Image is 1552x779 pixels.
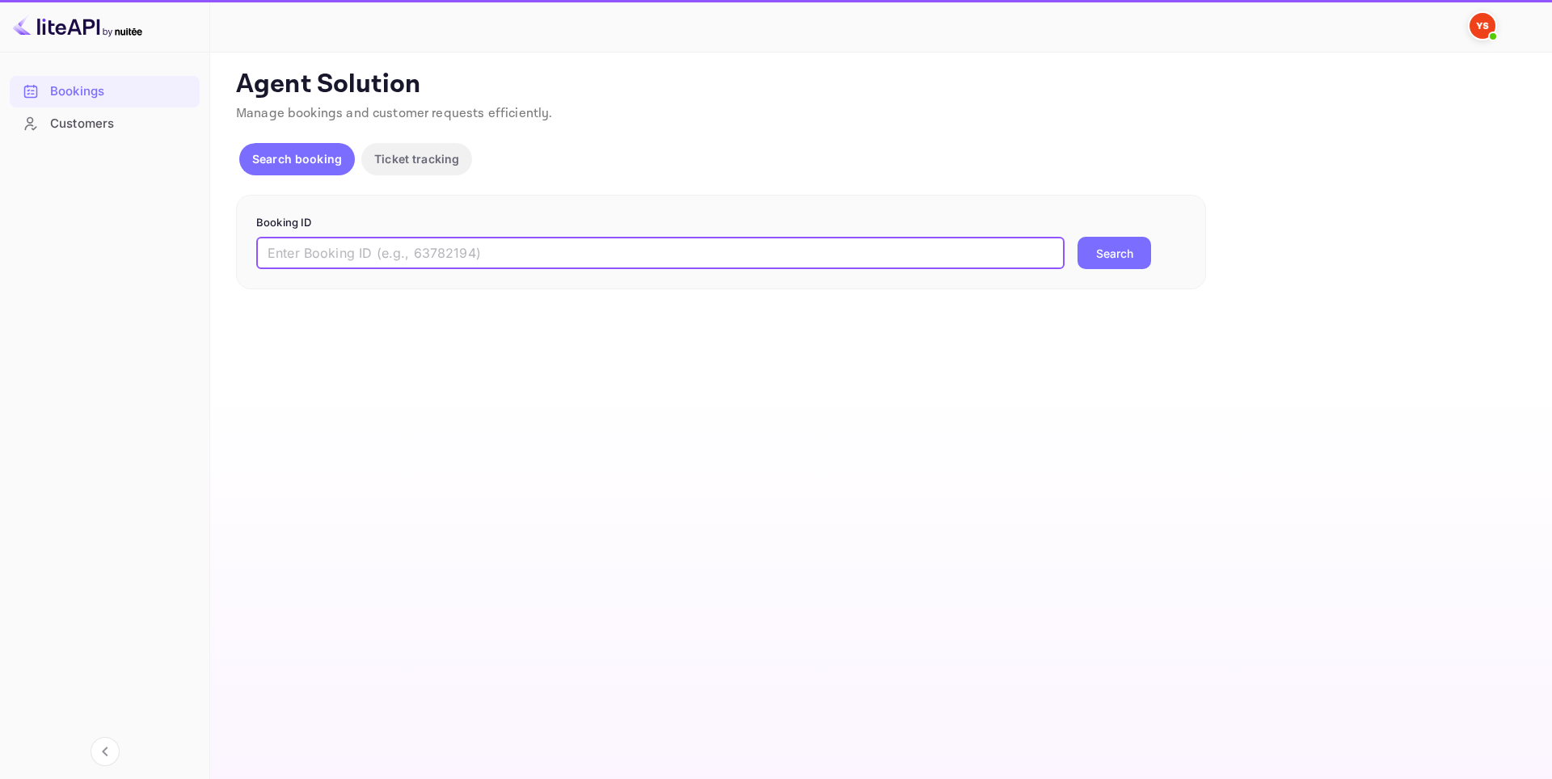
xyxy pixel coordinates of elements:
[91,737,120,766] button: Collapse navigation
[13,13,142,39] img: LiteAPI logo
[236,105,553,122] span: Manage bookings and customer requests efficiently.
[1470,13,1495,39] img: Yandex Support
[50,115,192,133] div: Customers
[252,150,342,167] p: Search booking
[374,150,459,167] p: Ticket tracking
[236,69,1523,101] p: Agent Solution
[256,237,1065,269] input: Enter Booking ID (e.g., 63782194)
[10,76,200,106] a: Bookings
[256,215,1186,231] p: Booking ID
[10,76,200,107] div: Bookings
[50,82,192,101] div: Bookings
[1078,237,1151,269] button: Search
[10,108,200,140] div: Customers
[10,108,200,138] a: Customers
